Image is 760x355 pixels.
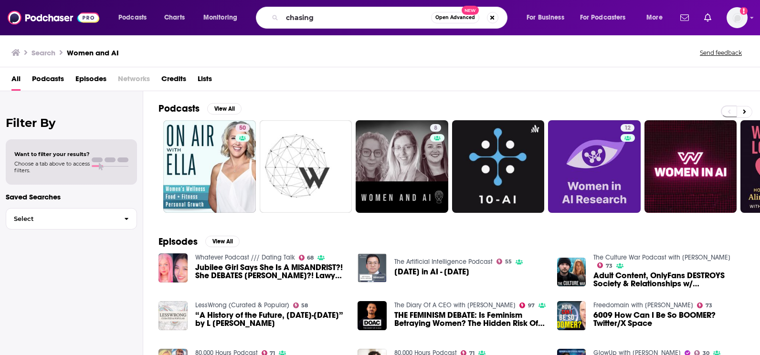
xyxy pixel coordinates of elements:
svg: Add a profile image [740,7,748,15]
h2: Filter By [6,116,137,130]
button: View All [205,236,240,247]
a: EpisodesView All [158,236,240,248]
button: open menu [640,10,675,25]
a: Show notifications dropdown [676,10,693,26]
a: The Culture War Podcast with Tim Pool [593,253,730,261]
a: 68 [299,255,314,261]
a: 12 [548,120,641,213]
img: User Profile [727,7,748,28]
a: The Diary Of A CEO with Steven Bartlett [394,301,516,309]
button: Open AdvancedNew [431,12,479,23]
a: 58 [293,303,308,308]
a: Freedomain with Stefan Molyneux [593,301,693,309]
a: All [11,71,21,91]
span: Adult Content, OnlyFans DESTROYS Society & Relationships w/ [PERSON_NAME] & [PERSON_NAME] [593,271,745,288]
h2: Podcasts [158,103,200,115]
button: Select [6,208,137,230]
a: Lists [198,71,212,91]
img: THE FEMINISM DEBATE: Is Feminism Betraying Women? The Hidden Risk Of Casual Sex! [358,301,387,330]
span: “A History of the Future, [DATE]-[DATE]” by L [PERSON_NAME] [195,311,347,327]
span: For Podcasters [580,11,626,24]
a: “A History of the Future, 2025-2040” by L Rudolf L [195,311,347,327]
div: Search podcasts, credits, & more... [265,7,517,29]
input: Search podcasts, credits, & more... [282,10,431,25]
button: Show profile menu [727,7,748,28]
span: 8 [434,124,437,133]
a: 55 [496,259,512,264]
img: 6009 How Can I Be So BOOMER? Twitter/X Space [557,301,586,330]
a: 97 [519,303,535,308]
span: 73 [606,264,612,268]
span: Charts [164,11,185,24]
span: More [646,11,663,24]
a: THE FEMINISM DEBATE: Is Feminism Betraying Women? The Hidden Risk Of Casual Sex! [394,311,546,327]
span: 58 [301,303,308,308]
img: Today in AI - February 10, 2025 [358,253,387,282]
span: Monitoring [203,11,237,24]
a: Jubilee Girl Says She Is A MlSANDRlST?! She DEBATES Brian?! Lawyer Boss Babe?! | Dating Talk #245 [195,263,347,280]
a: 12 [621,124,634,132]
span: 50 [239,124,246,133]
img: “A History of the Future, 2025-2040” by L Rudolf L [158,301,188,330]
a: 8 [430,124,441,132]
span: New [462,6,479,15]
span: Podcasts [118,11,147,24]
span: 68 [307,256,314,260]
span: Want to filter your results? [14,151,90,157]
a: Adult Content, OnlyFans DESTROYS Society & Relationships w/ Myron Gaines & Candice Horbacz [593,271,745,288]
button: open menu [197,10,250,25]
button: open menu [112,10,159,25]
h2: Episodes [158,236,198,248]
span: Open Advanced [435,15,475,20]
a: Today in AI - February 10, 2025 [394,268,469,276]
p: Saved Searches [6,192,137,201]
span: Jubilee Girl Says She Is A MlSANDRlST?! She DEBATES [PERSON_NAME]?! Lawyer Boss Babe?! | Dating T... [195,263,347,280]
img: Jubilee Girl Says She Is A MlSANDRlST?! She DEBATES Brian?! Lawyer Boss Babe?! | Dating Talk #245 [158,253,188,282]
a: Credits [161,71,186,91]
a: 73 [597,262,612,268]
img: Podchaser - Follow, Share and Rate Podcasts [8,9,99,27]
a: The Artificial Intelligence Podcast [394,258,493,266]
button: open menu [520,10,576,25]
a: Episodes [75,71,106,91]
span: 55 [505,260,512,264]
a: Podcasts [32,71,64,91]
a: 6009 How Can I Be So BOOMER? Twitter/X Space [593,311,745,327]
span: Networks [118,71,150,91]
a: 73 [697,303,712,308]
button: open menu [574,10,640,25]
span: Choose a tab above to access filters. [14,160,90,174]
a: 50 [235,124,250,132]
a: Show notifications dropdown [700,10,715,26]
span: For Business [527,11,564,24]
span: Logged in as amanda.moss [727,7,748,28]
a: LessWrong (Curated & Popular) [195,301,289,309]
span: [DATE] in AI - [DATE] [394,268,469,276]
h3: Search [32,48,55,57]
a: 50 [163,120,256,213]
img: Adult Content, OnlyFans DESTROYS Society & Relationships w/ Myron Gaines & Candice Horbacz [557,258,586,287]
h3: Women and AI [67,48,119,57]
button: Send feedback [697,49,745,57]
a: Whatever Podcast /// Dating Talk [195,253,295,261]
button: View All [207,103,242,115]
a: Charts [158,10,190,25]
a: 8 [356,120,448,213]
span: 97 [528,303,535,308]
span: 73 [706,303,712,308]
a: PodcastsView All [158,103,242,115]
span: 12 [624,124,631,133]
